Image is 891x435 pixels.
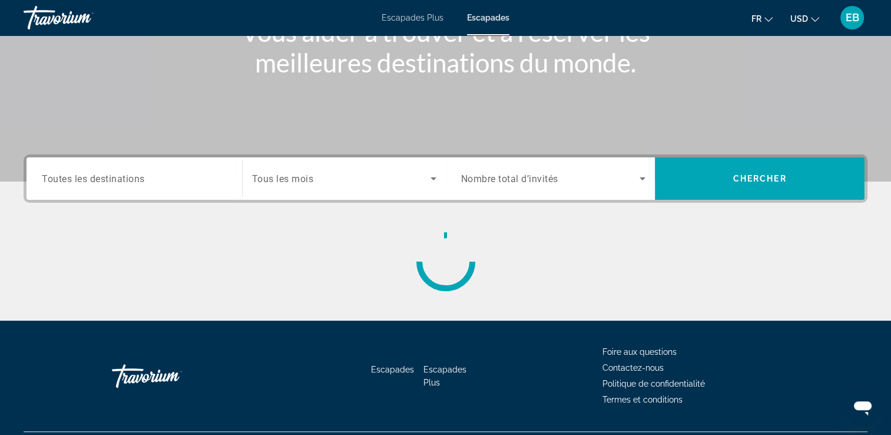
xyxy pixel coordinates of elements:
button: Changer la langue [751,10,773,27]
a: Contactez-nous [602,363,664,373]
iframe: Bouton de lancement de la fenêtre de messagerie [844,388,882,426]
a: Escapades Plus [423,365,466,387]
span: Toutes les destinations [42,173,145,184]
a: Foire aux questions [602,347,677,357]
span: Chercher [733,174,787,183]
h1: Vous aider à trouver et à réserver les meilleures destinations du monde. [225,17,667,78]
button: Chercher [655,157,864,200]
span: USD [790,14,808,24]
span: Tous les mois [252,173,314,184]
a: Politique de confidentialité [602,379,705,388]
a: Escapades [467,13,509,22]
a: Travorium [112,358,230,394]
button: Changer de devise [790,10,819,27]
a: Escapades Plus [382,13,443,22]
span: Nombre total d’invités [461,173,558,184]
button: Menu utilisateur [837,5,867,30]
a: Travorium [24,2,141,33]
div: Widget de recherche [27,157,864,200]
a: Termes et conditions [602,395,683,404]
a: Escapades [371,365,414,374]
span: Fr [751,14,761,24]
span: EB [846,12,859,24]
